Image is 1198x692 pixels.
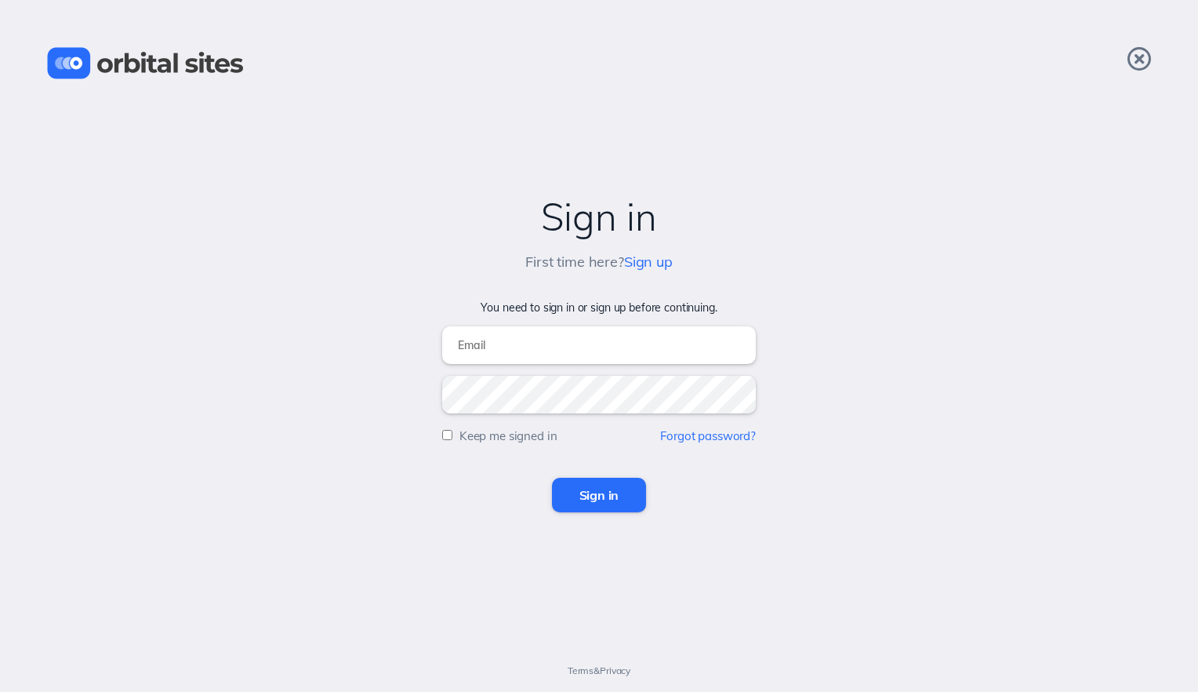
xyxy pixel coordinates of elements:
h5: First time here? [525,254,673,271]
h2: Sign in [16,195,1182,239]
input: Email [442,326,756,364]
a: Sign up [624,253,673,271]
img: Orbital Sites Logo [47,47,244,79]
form: You need to sign in or sign up before continuing. [16,301,1182,512]
input: Sign in [552,478,647,512]
a: Forgot password? [660,428,756,443]
a: Terms [568,665,594,676]
label: Keep me signed in [459,428,557,443]
a: Privacy [600,665,630,676]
